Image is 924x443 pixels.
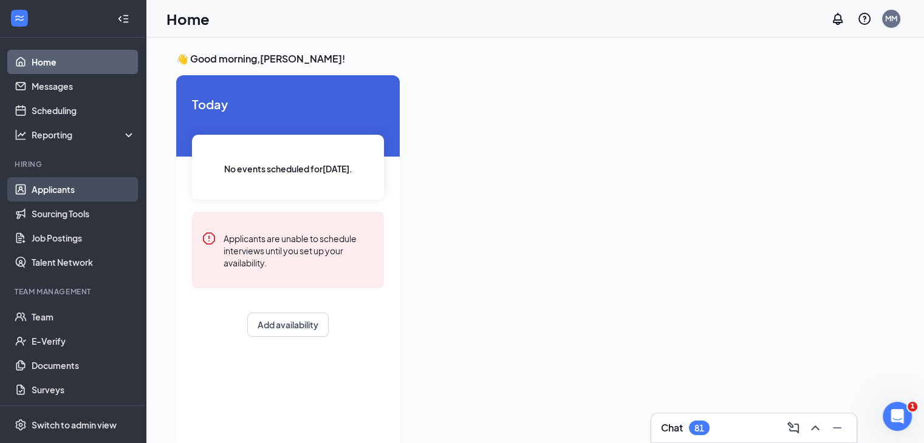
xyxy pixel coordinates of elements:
a: Surveys [32,377,135,402]
span: 1 [908,402,917,411]
a: Applicants [32,177,135,201]
a: Scheduling [32,98,135,123]
svg: Notifications [830,12,845,26]
svg: Settings [15,419,27,431]
button: Minimize [827,418,847,438]
a: Sourcing Tools [32,201,135,226]
iframe: Intercom live chat [883,402,912,431]
a: Home [32,50,135,74]
a: Talent Network [32,250,135,274]
div: MM [885,13,897,24]
div: Applicants are unable to schedule interviews until you set up your availability. [224,231,374,269]
svg: ChevronUp [808,421,823,435]
a: Team [32,305,135,329]
svg: ComposeMessage [786,421,801,435]
button: Add availability [247,313,329,337]
span: Today [192,95,384,113]
div: 81 [694,423,704,433]
div: Reporting [32,129,136,141]
h1: Home [166,8,210,29]
button: ChevronUp [806,418,825,438]
div: Team Management [15,286,133,297]
svg: Analysis [15,129,27,141]
a: Job Postings [32,226,135,250]
svg: Minimize [830,421,844,435]
svg: Error [202,231,216,246]
button: ComposeMessage [784,418,803,438]
a: Messages [32,74,135,98]
a: Documents [32,353,135,377]
svg: WorkstreamLogo [13,12,26,24]
svg: Collapse [117,13,129,25]
div: Switch to admin view [32,419,117,431]
div: Hiring [15,159,133,169]
svg: QuestionInfo [857,12,872,26]
h3: 👋 Good morning, [PERSON_NAME] ! [176,52,894,66]
a: E-Verify [32,329,135,353]
span: No events scheduled for [DATE] . [224,162,352,175]
h3: Chat [661,421,683,435]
